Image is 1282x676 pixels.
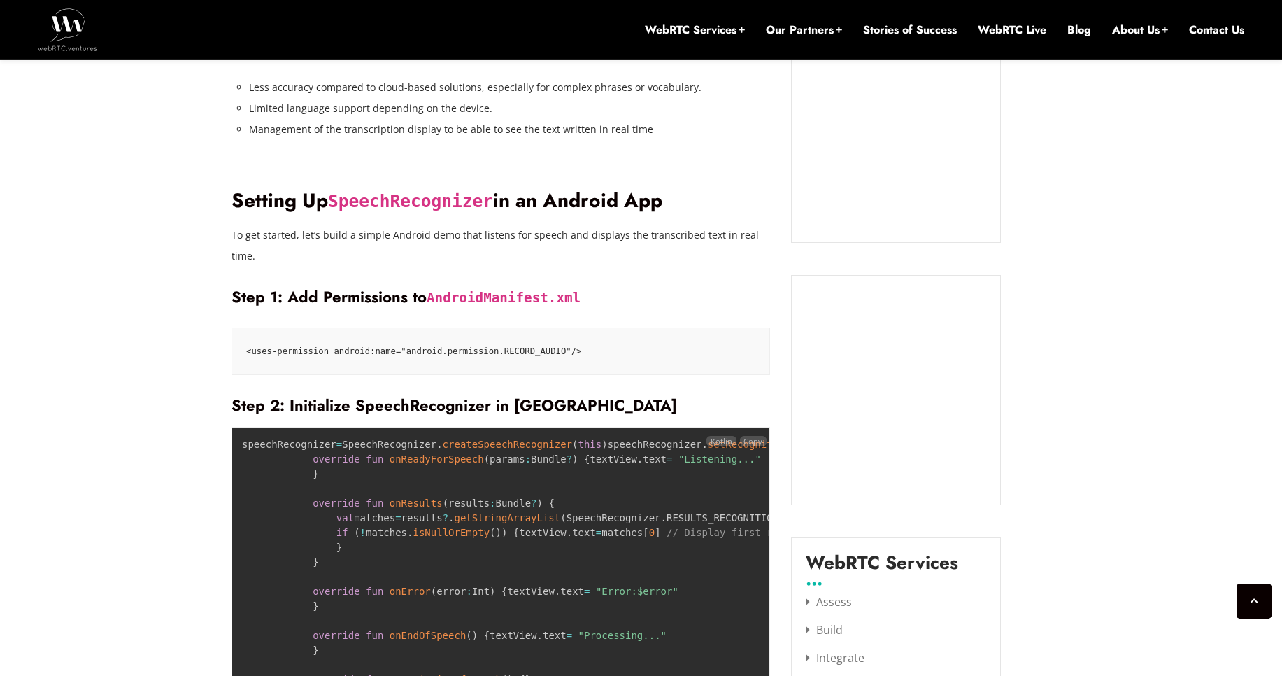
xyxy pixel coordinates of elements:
span: ) [472,630,478,641]
h2: Setting Up in an Android App [232,189,770,213]
span: ( [466,630,471,641]
span: fun [366,630,383,641]
span: "Error: " [596,586,678,597]
span: 0 [649,527,655,538]
span: } [313,556,318,568]
span: "Processing..." [578,630,667,641]
span: ( [431,586,436,597]
span: override [313,586,359,597]
span: createSpeechRecognizer [443,439,572,450]
span: ? [567,453,572,465]
span: this [578,439,601,450]
span: . [701,439,707,450]
span: ( [354,527,359,538]
span: } [336,542,342,553]
span: = [567,630,572,641]
span: . [567,527,572,538]
span: isNullOrEmpty [413,527,490,538]
span: } [313,645,318,656]
span: onEndOfSpeech [390,630,466,641]
span: fun [366,498,383,509]
span: Copy [743,436,762,446]
label: WebRTC Services [806,552,958,584]
span: ( [572,439,578,450]
a: Assess [806,594,852,610]
li: Less accuracy compared to cloud-based solutions, especially for complex phrases or vocabulary. [249,77,770,98]
span: getStringArrayList [455,512,561,523]
span: } [313,600,318,612]
span: Kotlin [706,436,736,446]
span: = [596,527,601,538]
span: { [584,453,590,465]
button: Copy [740,436,767,446]
a: WebRTC Live [978,22,1046,38]
span: ? [443,512,448,523]
span: onResults [390,498,443,509]
span: ) [496,527,501,538]
span: { [548,498,554,509]
span: ] [655,527,660,538]
span: override [313,498,359,509]
h3: Step 2: Initialize SpeechRecognizer in [GEOGRAPHIC_DATA] [232,396,770,415]
span: . [637,453,643,465]
span: . [537,630,543,641]
span: ) [601,439,607,450]
span: ! [360,527,366,538]
iframe: Embedded CTA [806,290,986,490]
span: onError [390,586,431,597]
a: Integrate [806,650,864,666]
code: AndroidManifest.xml [427,290,581,306]
span: ) [572,453,578,465]
span: } [313,468,318,479]
span: ( [490,527,495,538]
span: ( [484,453,490,465]
span: // Display first recognized result [667,527,867,538]
span: $error [637,586,673,597]
span: ) [490,586,495,597]
li: Limited language support depending on the device. [249,98,770,119]
span: ) [537,498,543,509]
span: : [490,498,495,509]
span: [ [643,527,648,538]
span: = [667,453,672,465]
img: WebRTC.ventures [38,8,97,50]
span: ( [560,512,566,523]
span: { [513,527,519,538]
span: : [525,453,531,465]
span: . [436,439,442,450]
h3: Step 1: Add Permissions to [232,288,770,307]
span: onReadyForSpeech [390,453,484,465]
span: : [466,586,471,597]
span: ? [531,498,536,509]
a: About Us [1112,22,1168,38]
a: Contact Us [1189,22,1244,38]
span: "Listening..." [678,453,761,465]
span: ( [443,498,448,509]
p: To get started, let’s build a simple Android demo that listens for speech and displays the transc... [232,225,770,267]
span: ) [501,527,507,538]
span: = [584,586,590,597]
span: . [661,512,667,523]
a: Blog [1067,22,1091,38]
span: override [313,453,359,465]
code: SpeechRecognizer [328,191,493,211]
span: fun [366,453,383,465]
span: if [336,527,348,538]
iframe: Embedded CTA [806,34,986,228]
span: { [501,586,507,597]
span: = [395,512,401,523]
span: . [407,527,413,538]
a: Our Partners [766,22,842,38]
span: override [313,630,359,641]
span: . [555,586,560,597]
span: . [448,512,454,523]
li: Management of the transcription display to be able to see the text written in real time [249,119,770,140]
span: fun [366,586,383,597]
a: WebRTC Services [645,22,745,38]
a: Stories of Success [863,22,957,38]
span: = [336,439,342,450]
code: <uses-permission android:name="android.permission.RECORD_AUDIO"/> [246,342,755,360]
span: val [336,512,354,523]
span: { [484,630,490,641]
a: Build [806,622,843,638]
